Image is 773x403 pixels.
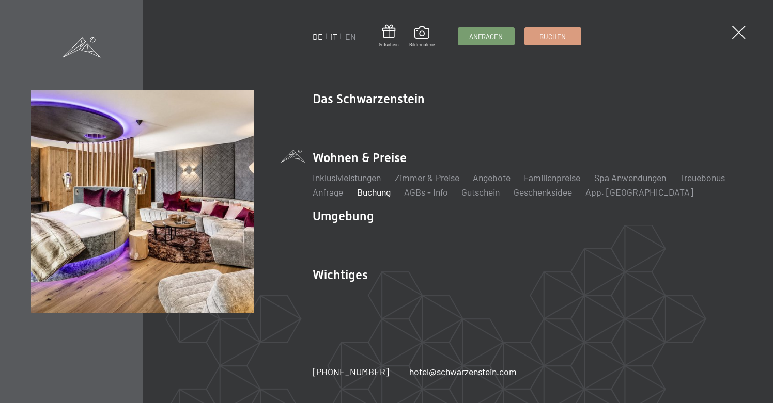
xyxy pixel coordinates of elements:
[539,32,566,41] span: Buchen
[313,172,381,183] a: Inklusivleistungen
[394,172,459,183] a: Zimmer & Preise
[313,186,343,198] a: Anfrage
[345,31,356,41] a: EN
[404,186,448,198] a: AGBs - Info
[313,365,389,378] a: [PHONE_NUMBER]
[525,28,581,45] a: Buchen
[331,31,337,41] a: IT
[524,172,580,183] a: Familienpreise
[458,28,514,45] a: Anfragen
[313,31,323,41] a: DE
[473,172,511,183] a: Angebote
[461,186,500,198] a: Gutschein
[313,366,389,377] span: [PHONE_NUMBER]
[357,186,390,198] a: Buchung
[585,186,693,198] a: App. [GEOGRAPHIC_DATA]
[594,172,666,183] a: Spa Anwendungen
[513,186,571,198] a: Geschenksidee
[409,365,517,378] a: hotel@schwarzenstein.com
[679,172,725,183] a: Treuebonus
[469,32,503,41] span: Anfragen
[379,42,399,48] span: Gutschein
[409,26,435,48] a: Bildergalerie
[379,25,399,48] a: Gutschein
[409,42,435,48] span: Bildergalerie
